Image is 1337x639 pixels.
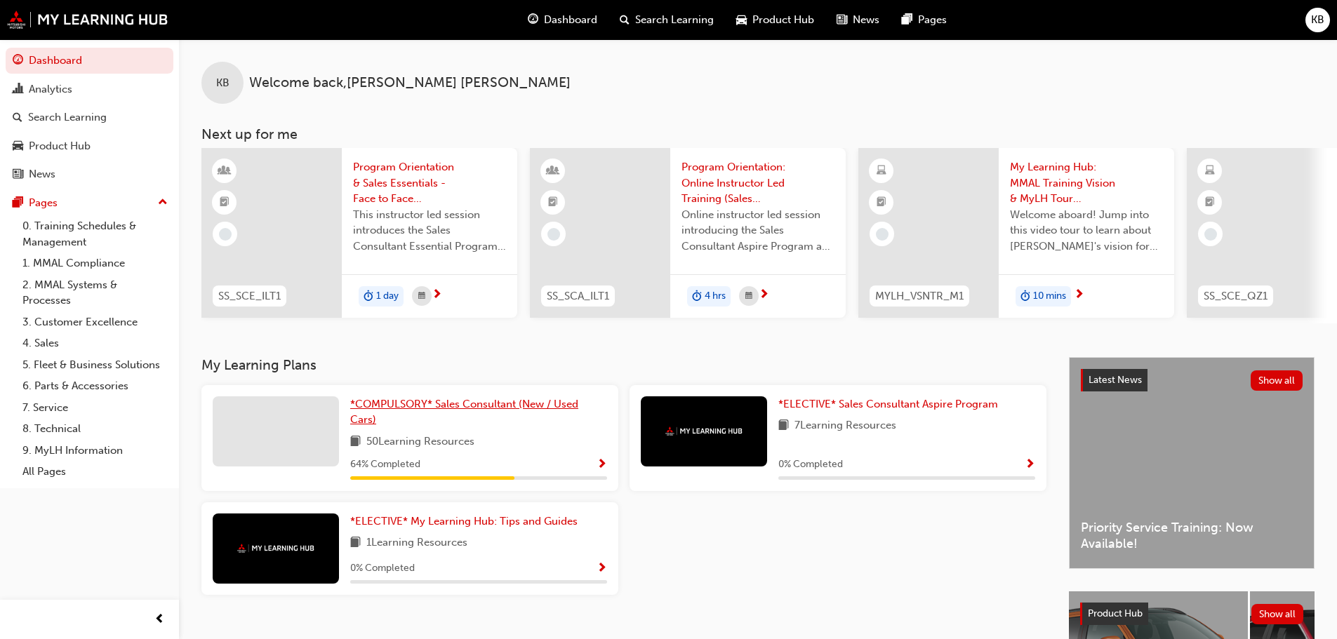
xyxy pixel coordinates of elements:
span: Search Learning [635,12,714,28]
button: Show Progress [597,560,607,577]
span: booktick-icon [1205,194,1215,212]
span: 0 % Completed [350,560,415,577]
span: chart-icon [13,83,23,96]
span: book-icon [778,417,789,435]
a: 2. MMAL Systems & Processes [17,274,173,311]
span: Program Orientation & Sales Essentials - Face to Face Instructor Led Training (Sales Consultant E... [353,159,506,207]
span: SS_SCE_ILT1 [218,288,281,304]
span: SS_SCE_QZ1 [1204,288,1268,304]
a: Dashboard [6,48,173,74]
span: next-icon [1074,289,1084,302]
span: prev-icon [154,611,165,628]
span: guage-icon [13,55,23,67]
span: Program Orientation: Online Instructor Led Training (Sales Consultant Aspire Program) [681,159,834,207]
span: Welcome aboard! Jump into this video tour to learn about [PERSON_NAME]'s vision for your learning... [1010,207,1163,255]
div: Analytics [29,81,72,97]
span: 7 Learning Resources [794,417,896,435]
a: 8. Technical [17,418,173,440]
span: Product Hub [752,12,814,28]
img: mmal [237,544,314,553]
span: calendar-icon [745,288,752,305]
a: 3. Customer Excellence [17,311,173,333]
span: booktick-icon [548,194,558,212]
span: 50 Learning Resources [366,433,474,451]
span: learningResourceType_ELEARNING-icon [1205,162,1215,180]
a: *ELECTIVE* Sales Consultant Aspire Program [778,396,1004,412]
span: SS_SCA_ILT1 [547,288,609,304]
a: 4. Sales [17,332,173,354]
span: Dashboard [544,12,597,28]
a: Product HubShow all [1080,603,1303,625]
span: 64 % Completed [350,457,420,473]
span: booktick-icon [220,194,230,212]
span: duration-icon [364,288,373,306]
a: 9. MyLH Information [17,440,173,462]
button: Show Progress [597,456,607,473]
span: 0 % Completed [778,457,843,473]
span: pages-icon [13,197,23,210]
button: Show all [1251,370,1303,391]
span: 1 Learning Resources [366,534,467,552]
button: KB [1305,8,1330,32]
span: duration-icon [692,288,702,306]
a: MYLH_VSNTR_M1My Learning Hub: MMAL Training Vision & MyLH Tour (Elective)Welcome aboard! Jump int... [858,148,1174,318]
a: *COMPULSORY* Sales Consultant (New / Used Cars) [350,396,607,428]
a: pages-iconPages [891,6,958,34]
span: KB [216,75,230,91]
button: Pages [6,190,173,216]
span: Pages [918,12,947,28]
span: My Learning Hub: MMAL Training Vision & MyLH Tour (Elective) [1010,159,1163,207]
span: Show Progress [597,563,607,575]
button: Show Progress [1025,456,1035,473]
span: learningRecordVerb_NONE-icon [876,228,889,241]
span: *COMPULSORY* Sales Consultant (New / Used Cars) [350,398,578,426]
span: Welcome back , [PERSON_NAME] [PERSON_NAME] [249,75,571,91]
div: News [29,166,55,182]
span: learningResourceType_ELEARNING-icon [877,162,886,180]
a: 5. Fleet & Business Solutions [17,354,173,376]
a: guage-iconDashboard [517,6,608,34]
span: *ELECTIVE* Sales Consultant Aspire Program [778,398,998,410]
span: learningRecordVerb_NONE-icon [1204,228,1217,241]
span: 1 day [376,288,399,304]
div: Product Hub [29,138,91,154]
span: search-icon [13,112,22,124]
a: Latest NewsShow allPriority Service Training: Now Available! [1069,357,1315,569]
a: News [6,161,173,187]
span: Product Hub [1088,607,1143,619]
a: Product Hub [6,133,173,159]
span: Online instructor led session introducing the Sales Consultant Aspire Program and outlining what ... [681,207,834,255]
span: learningRecordVerb_NONE-icon [547,228,560,241]
a: SS_SCA_ILT1Program Orientation: Online Instructor Led Training (Sales Consultant Aspire Program)O... [530,148,846,318]
button: DashboardAnalyticsSearch LearningProduct HubNews [6,45,173,190]
a: All Pages [17,461,173,483]
a: 0. Training Schedules & Management [17,215,173,253]
span: News [853,12,879,28]
span: learningRecordVerb_NONE-icon [219,228,232,241]
span: pages-icon [902,11,912,29]
span: news-icon [837,11,847,29]
img: mmal [7,11,168,29]
div: Pages [29,195,58,211]
span: up-icon [158,194,168,212]
span: next-icon [759,289,769,302]
button: Show all [1251,604,1304,624]
a: news-iconNews [825,6,891,34]
span: Show Progress [597,459,607,471]
span: car-icon [13,140,23,153]
span: book-icon [350,534,361,552]
h3: Next up for me [179,126,1337,142]
img: mmal [665,426,743,436]
a: 7. Service [17,397,173,419]
span: next-icon [432,289,442,302]
h3: My Learning Plans [201,357,1046,373]
a: 1. MMAL Compliance [17,253,173,274]
a: *ELECTIVE* My Learning Hub: Tips and Guides [350,513,583,530]
span: Show Progress [1025,459,1035,471]
a: search-iconSearch Learning [608,6,725,34]
a: Analytics [6,76,173,102]
span: car-icon [736,11,747,29]
span: learningResourceType_INSTRUCTOR_LED-icon [220,162,230,180]
span: 10 mins [1033,288,1066,304]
